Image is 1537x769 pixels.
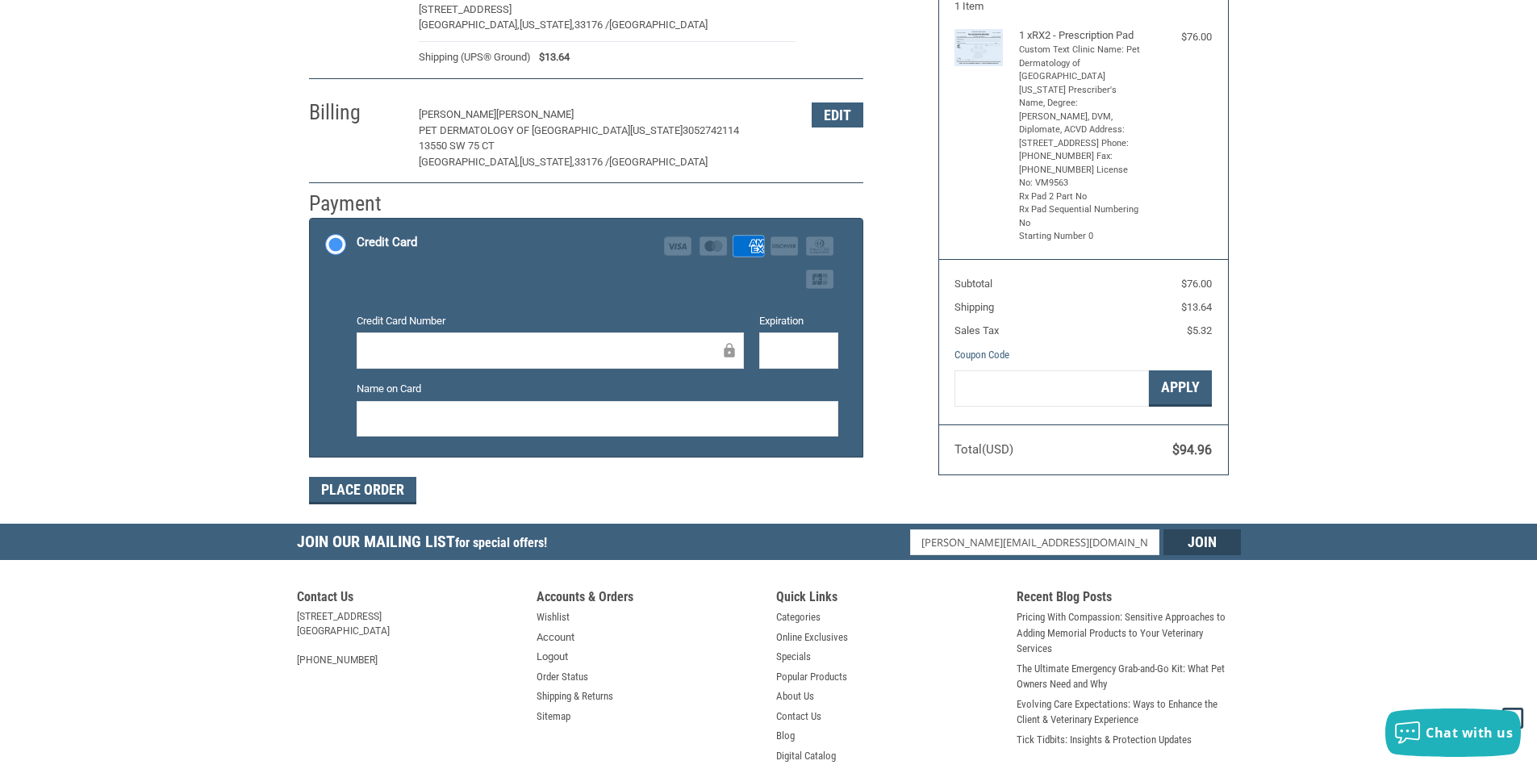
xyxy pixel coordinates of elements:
a: Logout [537,649,568,665]
span: Shipping [954,301,994,313]
span: [US_STATE], [520,19,574,31]
a: Online Exclusives [776,629,848,646]
span: $94.96 [1172,442,1212,458]
span: $76.00 [1181,278,1212,290]
h5: Quick Links [776,589,1000,609]
div: $76.00 [1147,29,1212,45]
input: Email [910,529,1159,555]
a: Popular Products [776,669,847,685]
span: [GEOGRAPHIC_DATA] [609,19,708,31]
a: Specials [776,649,811,665]
a: The Ultimate Emergency Grab-and-Go Kit: What Pet Owners Need and Why [1017,661,1241,692]
span: $13.64 [1181,301,1212,313]
input: Gift Certificate or Coupon Code [954,370,1149,407]
span: Shipping (UPS® Ground) [419,49,531,65]
span: for special offers! [455,535,547,550]
button: Apply [1149,370,1212,407]
span: [PERSON_NAME] [496,108,574,120]
li: Rx Pad 2 Part No [1019,190,1144,204]
span: 33176 / [574,156,609,168]
h5: Join Our Mailing List [297,524,555,565]
a: Account [537,629,574,646]
a: Tick Tidbits: Insights & Protection Updates [1017,732,1192,748]
a: Blog [776,728,795,744]
li: Rx Pad Sequential Numbering No [1019,203,1144,230]
div: Credit Card [357,229,417,256]
span: Subtotal [954,278,992,290]
a: Wishlist [537,609,570,625]
button: Place Order [309,477,416,504]
span: $13.64 [531,49,570,65]
input: Join [1163,529,1241,555]
h5: Accounts & Orders [537,589,761,609]
span: [STREET_ADDRESS] [419,3,512,15]
span: PET DERMATOLOGY OF [GEOGRAPHIC_DATA][US_STATE] [419,124,683,136]
address: [STREET_ADDRESS] [GEOGRAPHIC_DATA] [PHONE_NUMBER] [297,609,521,667]
a: Shipping & Returns [537,688,613,704]
span: [GEOGRAPHIC_DATA] [609,156,708,168]
span: $5.32 [1187,324,1212,336]
a: Pricing With Compassion: Sensitive Approaches to Adding Memorial Products to Your Veterinary Serv... [1017,609,1241,657]
button: Edit [812,102,863,127]
span: [GEOGRAPHIC_DATA], [419,156,520,168]
span: Sales Tax [954,324,999,336]
a: Contact Us [776,708,821,725]
span: [PERSON_NAME] [419,108,496,120]
h5: Contact Us [297,589,521,609]
span: 3052742114 [683,124,739,136]
a: Categories [776,609,821,625]
span: [GEOGRAPHIC_DATA], [419,19,520,31]
a: Order Status [537,669,588,685]
a: Coupon Code [954,349,1009,361]
label: Credit Card Number [357,313,744,329]
a: Digital Catalog [776,748,836,764]
label: Expiration [759,313,838,329]
span: 33176 / [574,19,609,31]
button: Chat with us [1385,708,1521,757]
li: Custom Text Clinic Name: Pet Dermatology of [GEOGRAPHIC_DATA][US_STATE] Prescriber's Name, Degree... [1019,44,1144,190]
h4: 1 x RX2 - Prescription Pad [1019,29,1144,42]
h2: Payment [309,190,403,217]
li: Starting Number 0 [1019,230,1144,244]
a: About Us [776,688,814,704]
span: Chat with us [1426,724,1513,742]
h2: Billing [309,99,403,126]
label: Name on Card [357,381,838,397]
span: 13550 SW 75 CT [419,140,495,152]
a: Evolving Care Expectations: Ways to Enhance the Client & Veterinary Experience [1017,696,1241,728]
span: Total (USD) [954,442,1013,457]
h5: Recent Blog Posts [1017,589,1241,609]
a: Sitemap [537,708,570,725]
span: [US_STATE], [520,156,574,168]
